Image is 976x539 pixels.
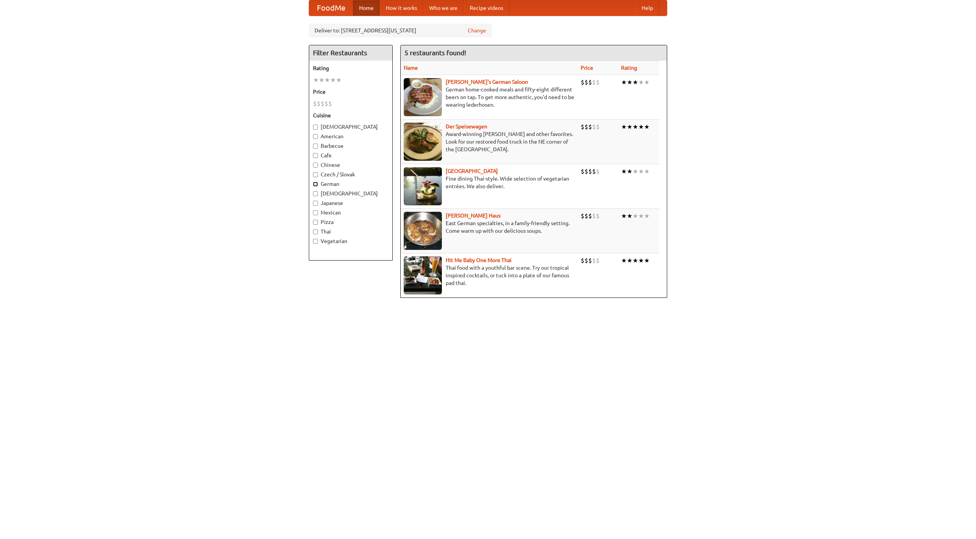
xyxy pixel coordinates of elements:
img: kohlhaus.jpg [404,212,442,250]
input: Czech / Slovak [313,172,318,177]
li: $ [592,78,596,86]
li: ★ [313,76,319,84]
li: ★ [336,76,342,84]
li: ★ [644,167,650,176]
li: $ [588,78,592,86]
li: $ [588,256,592,265]
li: $ [584,167,588,176]
input: Pizza [313,220,318,225]
input: Mexican [313,210,318,215]
li: $ [584,256,588,265]
a: Recipe videos [464,0,509,16]
li: $ [592,212,596,220]
li: $ [596,167,600,176]
li: ★ [621,123,627,131]
h5: Price [313,88,388,96]
li: $ [596,212,600,220]
li: ★ [632,167,638,176]
h4: Filter Restaurants [309,45,392,61]
li: ★ [324,76,330,84]
li: $ [584,212,588,220]
li: $ [584,78,588,86]
img: babythai.jpg [404,256,442,294]
label: Barbecue [313,142,388,150]
li: ★ [644,123,650,131]
input: [DEMOGRAPHIC_DATA] [313,125,318,130]
li: ★ [627,78,632,86]
p: Thai food with a youthful bar scene. Try our tropical inspired cocktails, or tuck into a plate of... [404,264,575,287]
label: Japanese [313,199,388,207]
li: ★ [638,78,644,86]
li: $ [581,167,584,176]
li: $ [581,256,584,265]
a: Home [353,0,380,16]
a: Der Speisewagen [446,123,487,130]
a: [PERSON_NAME]'s German Saloon [446,79,528,85]
img: esthers.jpg [404,78,442,116]
a: Name [404,65,418,71]
a: Change [468,27,486,34]
li: $ [588,123,592,131]
p: German home-cooked meals and fifty-eight different beers on tap. To get more authentic, you'd nee... [404,86,575,109]
label: [DEMOGRAPHIC_DATA] [313,123,388,131]
label: Pizza [313,218,388,226]
li: ★ [621,167,627,176]
a: Hit Me Baby One More Thai [446,257,512,263]
input: Chinese [313,163,318,168]
li: $ [313,99,317,108]
li: $ [584,123,588,131]
li: $ [596,123,600,131]
li: ★ [632,212,638,220]
li: $ [588,167,592,176]
li: $ [592,167,596,176]
li: ★ [638,123,644,131]
label: Czech / Slovak [313,171,388,178]
label: Thai [313,228,388,235]
li: ★ [638,256,644,265]
li: ★ [621,212,627,220]
li: ★ [627,212,632,220]
li: ★ [319,76,324,84]
input: Japanese [313,201,318,206]
input: Vegetarian [313,239,318,244]
li: $ [596,78,600,86]
li: $ [328,99,332,108]
a: Help [636,0,659,16]
li: ★ [621,256,627,265]
label: American [313,133,388,140]
a: Price [581,65,593,71]
label: [DEMOGRAPHIC_DATA] [313,190,388,197]
li: ★ [644,212,650,220]
img: speisewagen.jpg [404,123,442,161]
label: German [313,180,388,188]
a: [PERSON_NAME] Haus [446,213,501,219]
label: Mexican [313,209,388,216]
input: German [313,182,318,187]
a: Rating [621,65,637,71]
li: ★ [627,256,632,265]
li: ★ [632,256,638,265]
p: Fine dining Thai-style. Wide selection of vegetarian entrées. We also deliver. [404,175,575,190]
li: ★ [627,123,632,131]
a: [GEOGRAPHIC_DATA] [446,168,498,174]
li: ★ [632,78,638,86]
li: $ [581,212,584,220]
li: ★ [330,76,336,84]
li: $ [581,123,584,131]
h5: Rating [313,64,388,72]
li: $ [321,99,324,108]
input: Thai [313,229,318,234]
p: East German specialties, in a family-friendly setting. Come warm up with our delicious soups. [404,219,575,235]
a: Who we are [423,0,464,16]
li: ★ [644,78,650,86]
input: American [313,134,318,139]
li: $ [592,123,596,131]
li: $ [588,212,592,220]
li: $ [317,99,321,108]
label: Chinese [313,161,388,169]
li: $ [581,78,584,86]
h5: Cuisine [313,112,388,119]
